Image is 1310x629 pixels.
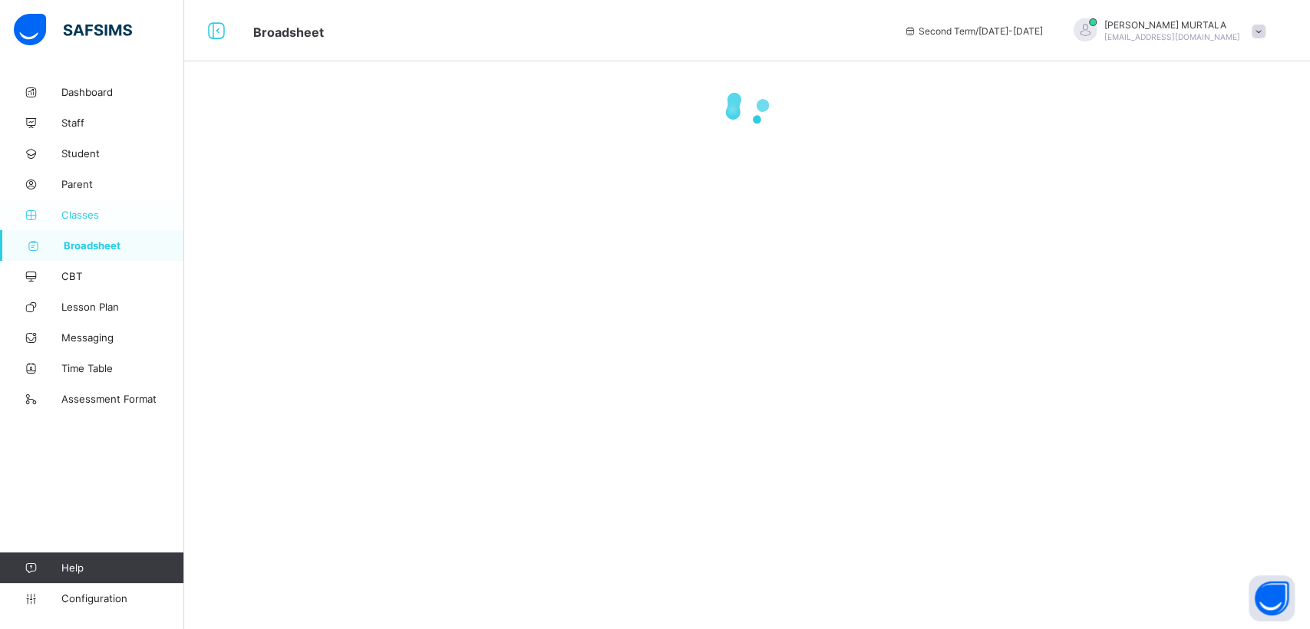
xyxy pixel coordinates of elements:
[1249,575,1295,621] button: Open asap
[61,301,184,313] span: Lesson Plan
[64,239,184,252] span: Broadsheet
[61,393,184,405] span: Assessment Format
[61,178,184,190] span: Parent
[61,561,183,574] span: Help
[61,270,184,282] span: CBT
[61,362,184,374] span: Time Table
[903,25,1043,37] span: session/term information
[61,86,184,98] span: Dashboard
[1104,32,1240,41] span: [EMAIL_ADDRESS][DOMAIN_NAME]
[14,14,132,46] img: safsims
[1104,19,1240,31] span: [PERSON_NAME] MURTALA
[253,25,324,40] span: Broadsheet
[61,117,184,129] span: Staff
[61,209,184,221] span: Classes
[61,592,183,604] span: Configuration
[61,331,184,344] span: Messaging
[1058,18,1273,44] div: SULAYMANMURTALA
[61,147,184,160] span: Student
